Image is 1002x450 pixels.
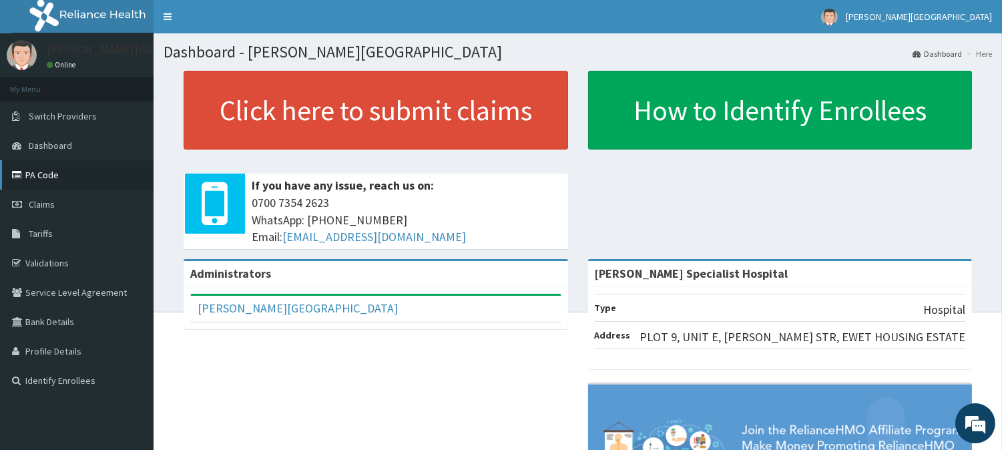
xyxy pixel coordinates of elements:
[913,48,962,59] a: Dashboard
[252,178,434,193] b: If you have any issue, reach us on:
[29,140,72,152] span: Dashboard
[963,48,992,59] li: Here
[846,11,992,23] span: [PERSON_NAME][GEOGRAPHIC_DATA]
[821,9,838,25] img: User Image
[29,198,55,210] span: Claims
[7,40,37,70] img: User Image
[595,302,617,314] b: Type
[588,71,973,150] a: How to Identify Enrollees
[29,110,97,122] span: Switch Providers
[184,71,568,150] a: Click here to submit claims
[29,228,53,240] span: Tariffs
[595,266,788,281] strong: [PERSON_NAME] Specialist Hospital
[190,266,271,281] b: Administrators
[923,301,965,318] p: Hospital
[640,328,965,346] p: PLOT 9, UNIT E, [PERSON_NAME] STR, EWET HOUSING ESTATE
[47,60,79,69] a: Online
[164,43,992,61] h1: Dashboard - [PERSON_NAME][GEOGRAPHIC_DATA]
[252,194,561,246] span: 0700 7354 2623 WhatsApp: [PHONE_NUMBER] Email:
[595,329,631,341] b: Address
[198,300,398,316] a: [PERSON_NAME][GEOGRAPHIC_DATA]
[282,229,466,244] a: [EMAIL_ADDRESS][DOMAIN_NAME]
[47,43,244,55] p: [PERSON_NAME][GEOGRAPHIC_DATA]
